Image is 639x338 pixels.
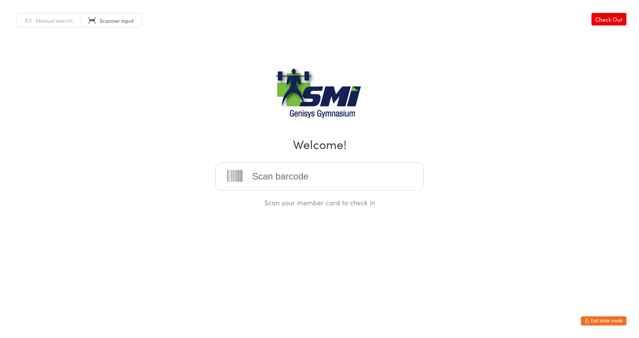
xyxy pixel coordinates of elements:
button: Exit kiosk mode [581,316,626,325]
a: Check Out [591,13,626,25]
span: Manual search [36,17,73,24]
img: Genisys Gym [272,68,367,125]
div: Scan your member card to check in [215,198,424,207]
h2: Welcome! [8,135,631,152]
input: Scan barcode [215,162,424,190]
span: Scanner input [100,17,134,24]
